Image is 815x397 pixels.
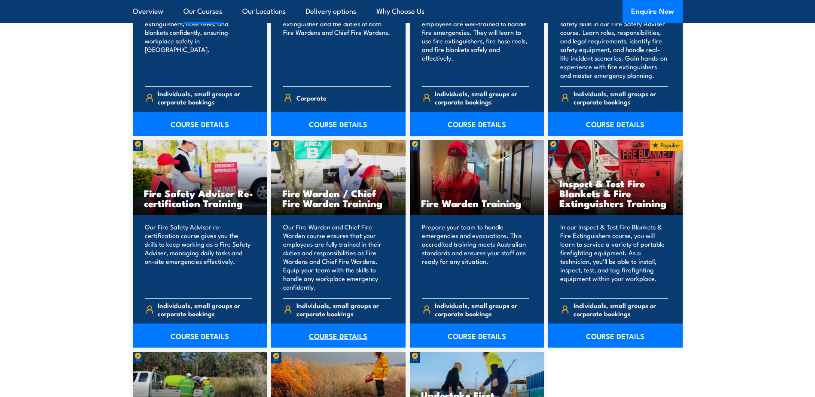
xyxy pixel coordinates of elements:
a: COURSE DETAILS [410,324,544,348]
h3: Fire Warden / Chief Fire Warden Training [282,188,394,208]
span: Individuals, small groups or corporate bookings [435,89,529,106]
p: In our Inspect & Test Fire Blankets & Fire Extinguishers course, you will learn to service a vari... [560,223,668,291]
span: Individuals, small groups or corporate bookings [158,89,252,106]
span: Individuals, small groups or corporate bookings [296,301,391,318]
p: Our Fire Extinguisher and Fire Warden course will ensure your employees are well-trained to handl... [422,2,530,79]
h3: Fire Warden Training [421,198,533,208]
span: Individuals, small groups or corporate bookings [435,301,529,318]
p: Prepare your team to handle emergencies and evacuations. This accredited training meets Australia... [422,223,530,291]
p: Our Fire Combo Awareness Day includes training on how to use a fire extinguisher and the duties o... [283,2,391,79]
h3: Fire Safety Adviser Re-certification Training [144,188,256,208]
a: COURSE DETAILS [410,112,544,136]
p: Train your team in essential fire safety. Learn to use fire extinguishers, hose reels, and blanke... [145,2,253,79]
p: Our Fire Safety Adviser re-certification course gives you the skills to keep working as a Fire Sa... [145,223,253,291]
span: Corporate [296,91,327,104]
a: COURSE DETAILS [271,324,406,348]
span: Individuals, small groups or corporate bookings [574,301,668,318]
span: Individuals, small groups or corporate bookings [158,301,252,318]
a: COURSE DETAILS [133,324,267,348]
a: COURSE DETAILS [548,324,683,348]
span: Individuals, small groups or corporate bookings [574,89,668,106]
a: COURSE DETAILS [133,112,267,136]
h3: Inspect & Test Fire Blankets & Fire Extinguishers Training [559,178,672,208]
a: COURSE DETAILS [548,112,683,136]
a: COURSE DETAILS [271,112,406,136]
p: Equip your team in [GEOGRAPHIC_DATA] with key fire safety skills in our Fire Safety Adviser cours... [560,2,668,79]
p: Our Fire Warden and Chief Fire Warden course ensures that your employees are fully trained in the... [283,223,391,291]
